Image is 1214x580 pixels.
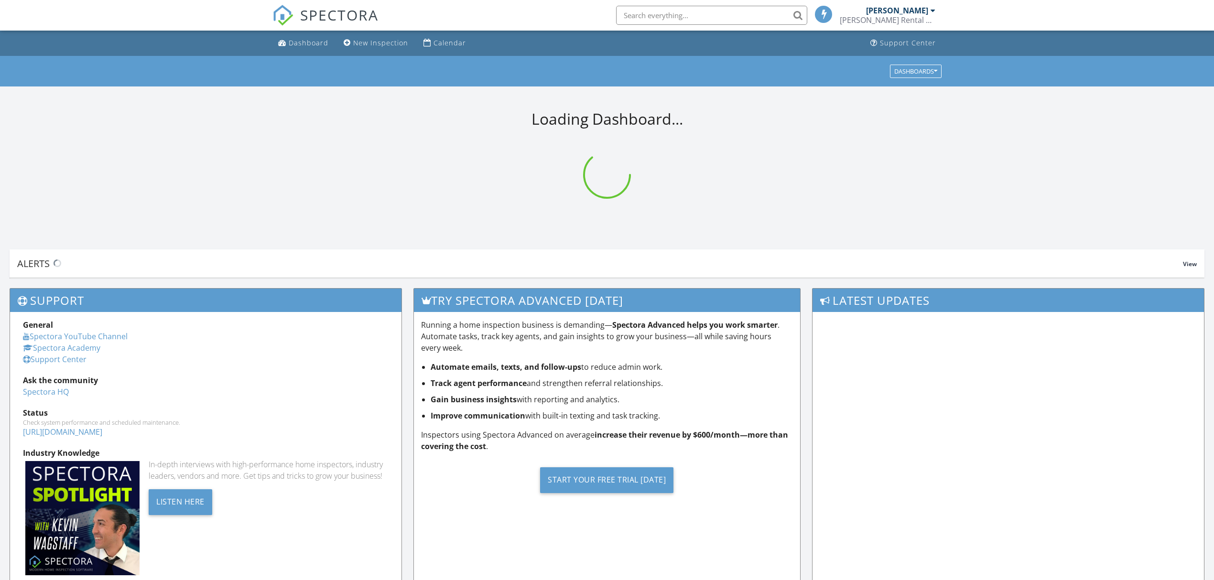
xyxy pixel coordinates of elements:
[540,467,673,493] div: Start Your Free Trial [DATE]
[23,427,102,437] a: [URL][DOMAIN_NAME]
[272,5,293,26] img: The Best Home Inspection Software - Spectora
[149,459,389,482] div: In-depth interviews with high-performance home inspectors, industry leaders, vendors and more. Ge...
[289,38,328,47] div: Dashboard
[353,38,408,47] div: New Inspection
[890,64,942,78] button: Dashboards
[431,378,527,388] strong: Track agent performance
[421,430,788,451] strong: increase their revenue by $600/month—more than covering the cost
[840,15,935,25] div: Fridley Rental Property Inspection Division
[813,289,1204,312] h3: Latest Updates
[880,38,936,47] div: Support Center
[431,394,517,405] strong: Gain business insights
[431,394,792,405] li: with reporting and analytics.
[616,6,807,25] input: Search everything...
[421,460,792,500] a: Start Your Free Trial [DATE]
[23,320,53,330] strong: General
[612,320,778,330] strong: Spectora Advanced helps you work smarter
[894,68,937,75] div: Dashboards
[421,319,792,354] p: Running a home inspection business is demanding— . Automate tasks, track key agents, and gain ins...
[431,410,525,421] strong: Improve communication
[300,5,379,25] span: SPECTORA
[23,407,389,419] div: Status
[23,354,87,365] a: Support Center
[431,361,792,373] li: to reduce admin work.
[23,343,100,353] a: Spectora Academy
[10,289,401,312] h3: Support
[149,496,212,506] a: Listen Here
[23,447,389,459] div: Industry Knowledge
[23,331,128,342] a: Spectora YouTube Channel
[421,429,792,452] p: Inspectors using Spectora Advanced on average .
[866,6,928,15] div: [PERSON_NAME]
[420,34,470,52] a: Calendar
[434,38,466,47] div: Calendar
[23,375,389,386] div: Ask the community
[1183,260,1197,268] span: View
[17,257,1183,270] div: Alerts
[867,34,940,52] a: Support Center
[272,13,379,33] a: SPECTORA
[274,34,332,52] a: Dashboard
[25,461,140,575] img: Spectoraspolightmain
[340,34,412,52] a: New Inspection
[431,410,792,421] li: with built-in texting and task tracking.
[431,377,792,389] li: and strengthen referral relationships.
[149,489,212,515] div: Listen Here
[414,289,800,312] h3: Try spectora advanced [DATE]
[23,419,389,426] div: Check system performance and scheduled maintenance.
[23,387,69,397] a: Spectora HQ
[431,362,581,372] strong: Automate emails, texts, and follow-ups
